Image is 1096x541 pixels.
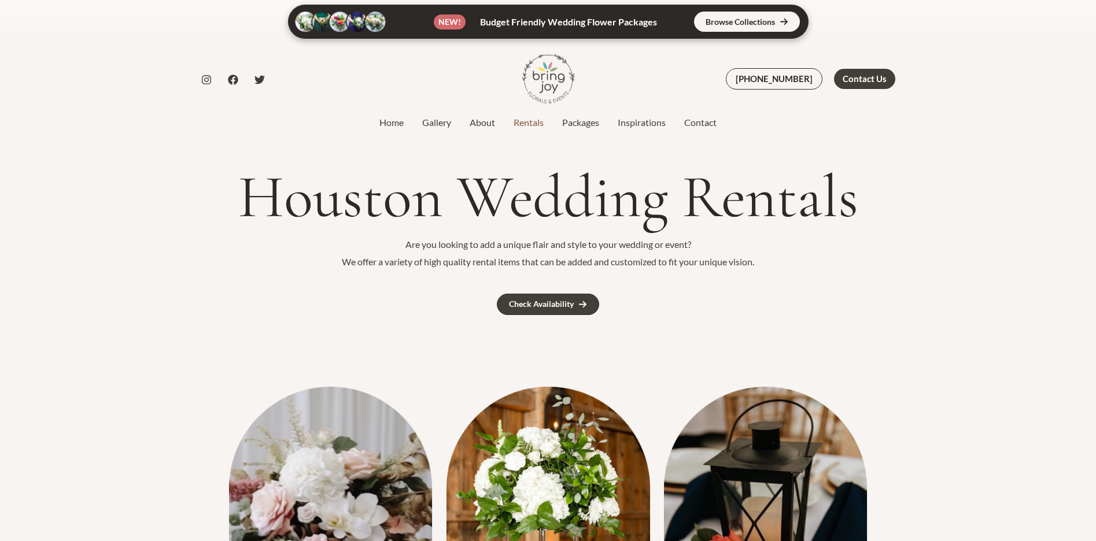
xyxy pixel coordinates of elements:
[497,294,599,315] a: Check Availability
[201,236,895,270] p: Are you looking to add a unique flair and style to your wedding or event? We offer a variety of h...
[509,300,574,308] div: Check Availability
[608,116,675,129] a: Inspirations
[553,116,608,129] a: Packages
[675,116,726,129] a: Contact
[726,68,822,90] a: [PHONE_NUMBER]
[370,114,726,131] nav: Site Navigation
[504,116,553,129] a: Rentals
[201,164,895,230] h1: Houston Wedding Rentals
[522,53,574,105] img: Bring Joy
[834,69,895,89] a: Contact Us
[254,75,265,85] a: Twitter
[460,116,504,129] a: About
[413,116,460,129] a: Gallery
[201,75,212,85] a: Instagram
[370,116,413,129] a: Home
[228,75,238,85] a: Facebook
